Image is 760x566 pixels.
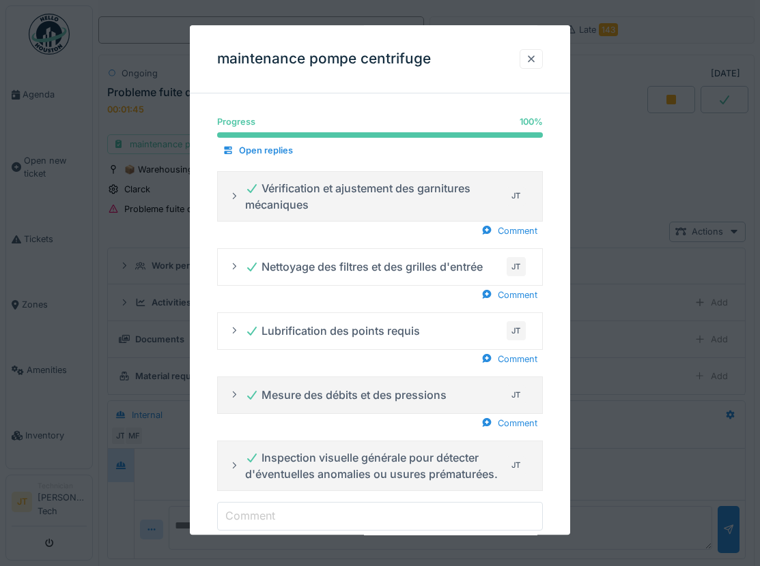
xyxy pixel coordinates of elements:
[245,258,483,275] div: Nettoyage des filtres et des grilles d'entrée
[476,414,543,432] div: Comment
[507,257,526,276] div: JT
[507,385,526,404] div: JT
[223,507,278,524] label: Comment
[217,133,543,138] progress: 100 %
[507,456,526,475] div: JT
[223,177,537,215] summary: Vérification et ajustement des garnitures mécaniquesJT
[217,50,431,68] h3: maintenance pompe centrifuge
[223,447,537,485] summary: Inspection visuelle générale pour détecter d'éventuelles anomalies ou usures prématurées.JT
[245,387,447,403] div: Mesure des débits et des pressions
[245,449,501,482] div: Inspection visuelle générale pour détecter d'éventuelles anomalies ou usures prématurées.
[245,323,420,339] div: Lubrification des points requis
[476,222,543,240] div: Comment
[245,180,501,213] div: Vérification et ajustement des garnitures mécaniques
[223,318,537,344] summary: Lubrification des points requisJT
[223,383,537,408] summary: Mesure des débits et des pressionsJT
[520,115,543,128] div: 100 %
[223,254,537,280] summary: Nettoyage des filtres et des grilles d'entréeJT
[507,187,526,206] div: JT
[217,115,255,128] div: Progress
[476,286,543,304] div: Comment
[476,350,543,368] div: Comment
[507,321,526,340] div: JT
[217,142,298,160] div: Open replies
